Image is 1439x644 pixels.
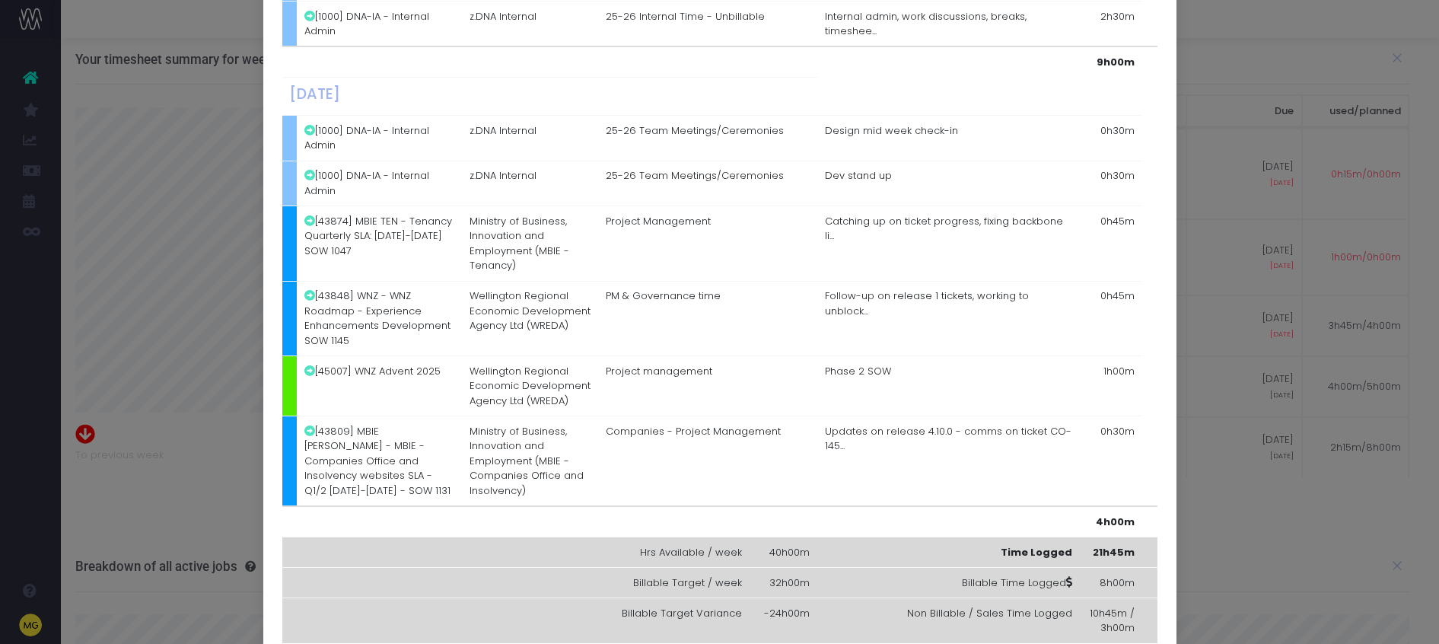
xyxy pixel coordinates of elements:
td: [1000] DNA-IA - Internal Admin [297,161,462,206]
td: 0h45m [1080,206,1142,282]
strong: 21h45m [1093,545,1135,560]
td: Billable Target Variance [599,598,750,643]
strong: 9h00m [1097,55,1135,69]
strong: Time Logged [1001,545,1072,560]
td: Ministry of Business, Innovation and Employment (MBIE - Companies Office and Insolvency) [462,416,599,507]
td: 0h30m [1080,416,1142,507]
td: Non Billable / Sales Time Logged [817,598,1080,643]
span: Follow-up on release 1 tickets, working to unblock... [825,289,1073,318]
td: Phase 2 SOW [817,356,1080,416]
td: Billable Time Logged [817,568,1080,598]
td: z.DNA Internal [462,161,599,206]
td: [1000] DNA-IA - Internal Admin [297,116,462,161]
td: [1000] DNA-IA - Internal Admin [297,1,462,46]
span: 25-26 Internal Time - Unbillable [606,9,765,24]
td: 8h00m [1080,568,1142,598]
td: Wellington Regional Economic Development Agency Ltd (WREDA) [462,281,599,356]
td: z.DNA Internal [462,116,599,161]
span: 25-26 Team Meetings/Ceremonies [606,123,784,139]
h4: [DATE] [289,85,810,103]
td: Hrs Available / week [599,537,750,568]
td: 0h45m [1080,281,1142,356]
td: Ministry of Business, Innovation and Employment (MBIE - Tenancy) [462,206,599,282]
td: Dev stand up [817,161,1080,206]
td: 32h00m [750,568,817,598]
td: Billable Target / week [599,568,750,598]
td: 2h30m [1080,1,1142,46]
span: Project Management [606,214,711,229]
td: 10h45m / 3h00m [1080,598,1142,643]
td: 0h30m [1080,161,1142,206]
span: PM & Governance time [606,289,721,304]
td: 40h00m [750,537,817,568]
td: z.DNA Internal [462,1,599,46]
span: Companies - Project Management [606,424,781,439]
td: Wellington Regional Economic Development Agency Ltd (WREDA) [462,356,599,416]
span: Internal admin, work discussions, breaks, timeshee... [825,9,1073,39]
td: -24h00m [750,598,817,643]
strong: 4h00m [1096,515,1135,529]
td: [43874] MBIE TEN - Tenancy Quarterly SLA: [DATE]-[DATE] SOW 1047 [297,206,462,282]
td: [43809] MBIE [PERSON_NAME] - MBIE - Companies Office and Insolvency websites SLA - Q1/2 [DATE]-[D... [297,416,462,507]
td: [45007] WNZ Advent 2025 [297,356,462,416]
td: 0h30m [1080,116,1142,161]
span: Catching up on ticket progress, fixing backbone li... [825,214,1073,244]
td: Design mid week check-in [817,116,1080,161]
span: Project management [606,364,712,379]
td: 1h00m [1080,356,1142,416]
td: [43848] WNZ - WNZ Roadmap - Experience Enhancements Development SOW 1145 [297,281,462,356]
span: Updates on release 4.10.0 - comms on ticket CO-145... [825,424,1073,454]
span: 25-26 Team Meetings/Ceremonies [606,168,784,183]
